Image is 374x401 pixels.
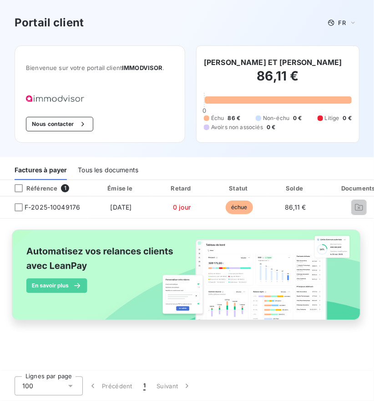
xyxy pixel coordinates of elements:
[339,19,346,26] span: FR
[111,203,132,211] span: [DATE]
[269,184,321,193] div: Solde
[285,203,306,211] span: 86,11 €
[22,381,33,391] span: 100
[173,203,191,211] span: 0 jour
[138,376,151,396] button: 1
[228,114,241,122] span: 86 €
[267,123,275,131] span: 0 €
[26,117,93,131] button: Nous contacter
[26,64,174,71] span: Bienvenue sur votre portail client .
[15,15,84,31] h3: Portail client
[15,161,67,180] div: Factures à payer
[26,95,84,102] img: Company logo
[78,161,138,180] div: Tous les documents
[151,376,197,396] button: Suivant
[4,224,370,336] img: banner
[212,184,266,193] div: Statut
[61,184,69,192] span: 1
[155,184,209,193] div: Retard
[325,114,339,122] span: Litige
[83,376,138,396] button: Précédent
[343,114,352,122] span: 0 €
[211,114,224,122] span: Échu
[204,57,342,68] h6: [PERSON_NAME] ET [PERSON_NAME]
[204,68,352,93] h2: 86,11 €
[7,184,57,192] div: Référence
[293,114,302,122] span: 0 €
[122,64,163,71] span: IMMODVISOR
[263,114,289,122] span: Non-échu
[143,381,146,391] span: 1
[202,107,206,114] span: 0
[91,184,151,193] div: Émise le
[25,203,80,212] span: F-2025-10049176
[226,200,253,214] span: échue
[211,123,263,131] span: Avoirs non associés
